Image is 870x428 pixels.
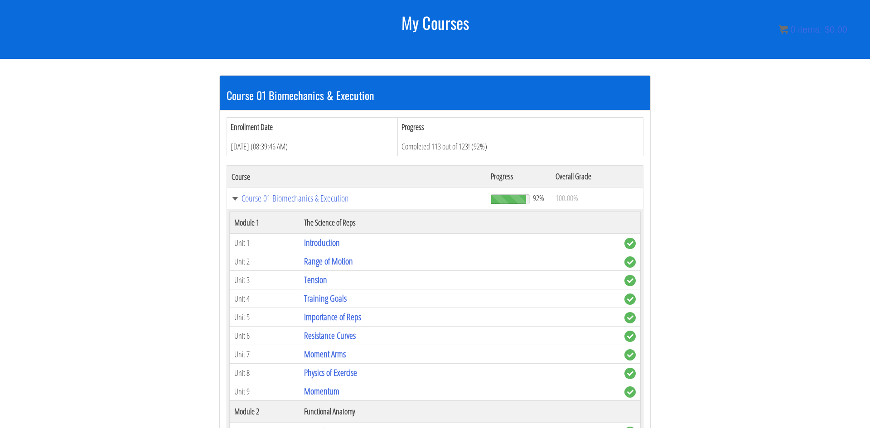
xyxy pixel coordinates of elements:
[230,234,300,252] td: Unit 1
[304,274,327,286] a: Tension
[230,401,300,423] th: Module 2
[486,166,551,188] th: Progress
[304,255,353,267] a: Range of Motion
[304,236,340,249] a: Introduction
[230,212,300,234] th: Module 1
[304,366,357,379] a: Physics of Exercise
[624,256,636,268] span: complete
[230,345,300,364] td: Unit 7
[230,327,300,345] td: Unit 6
[624,331,636,342] span: complete
[232,194,482,203] a: Course 01 Biomechanics & Execution
[230,271,300,289] td: Unit 3
[551,188,643,209] td: 100.00%
[533,193,544,203] span: 92%
[790,24,795,34] span: 0
[304,385,339,397] a: Momentum
[779,24,847,34] a: 0 items: $0.00
[230,289,300,308] td: Unit 4
[230,252,300,271] td: Unit 2
[304,311,361,323] a: Importance of Reps
[230,364,300,382] td: Unit 8
[624,368,636,379] span: complete
[304,329,356,341] a: Resistance Curves
[227,137,398,156] td: [DATE] (08:39:46 AM)
[825,24,830,34] span: $
[227,117,398,137] th: Enrollment Date
[624,293,636,305] span: complete
[304,292,347,304] a: Training Goals
[624,349,636,361] span: complete
[825,24,847,34] bdi: 0.00
[624,238,636,249] span: complete
[230,308,300,327] td: Unit 5
[624,312,636,323] span: complete
[230,382,300,401] td: Unit 9
[397,117,643,137] th: Progress
[227,166,486,188] th: Course
[624,275,636,286] span: complete
[227,89,643,101] h3: Course 01 Biomechanics & Execution
[798,24,822,34] span: items:
[779,25,788,34] img: icon11.png
[624,386,636,398] span: complete
[300,212,620,234] th: The Science of Reps
[300,401,620,423] th: Functional Anatomy
[304,348,346,360] a: Moment Arms
[551,166,643,188] th: Overall Grade
[397,137,643,156] td: Completed 113 out of 123! (92%)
